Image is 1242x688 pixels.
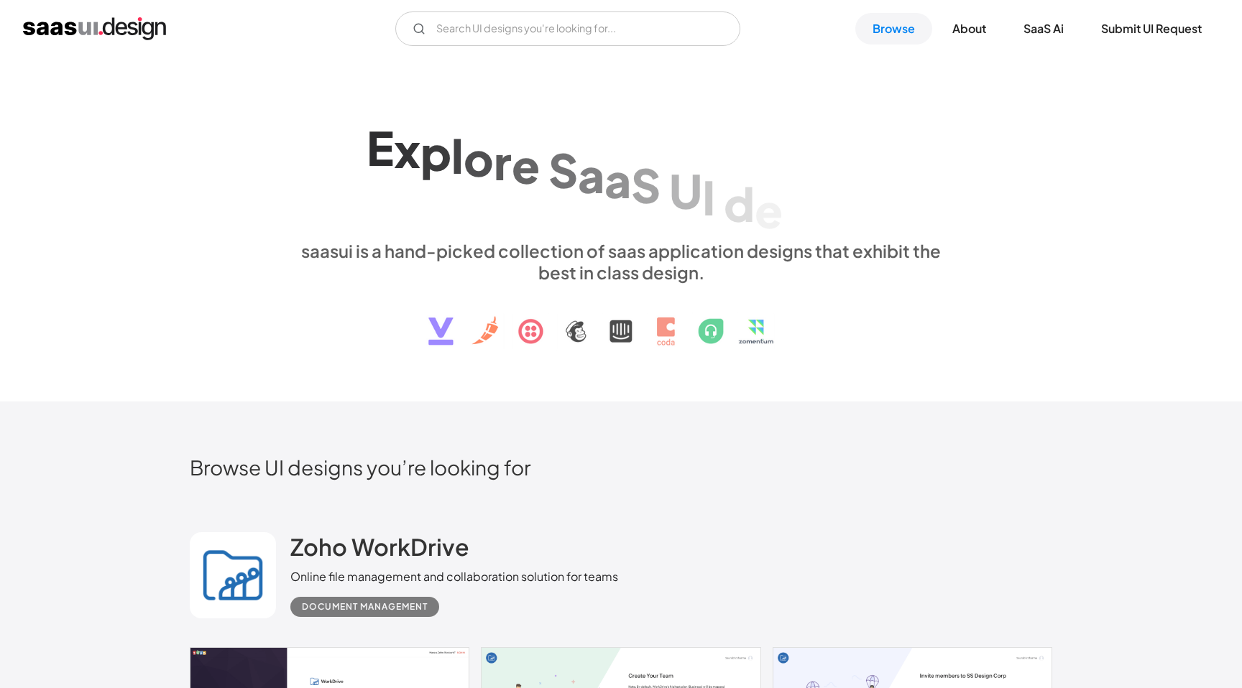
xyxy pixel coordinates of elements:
[394,122,420,177] div: x
[395,11,740,46] input: Search UI designs you're looking for...
[702,169,715,225] div: I
[494,134,512,190] div: r
[631,158,661,213] div: S
[512,139,540,194] div: e
[367,121,394,176] div: E
[290,568,618,585] div: Online file management and collaboration solution for teams
[1084,13,1219,45] a: Submit UI Request
[190,455,1052,480] h2: Browse UI designs you’re looking for
[1006,13,1081,45] a: SaaS Ai
[395,11,740,46] form: Email Form
[548,143,578,198] div: S
[23,17,166,40] a: home
[302,598,428,615] div: Document Management
[604,152,631,208] div: a
[578,147,604,203] div: a
[855,13,932,45] a: Browse
[290,115,952,226] h1: Explore SaaS UI design patterns & interactions.
[464,131,494,186] div: o
[724,176,755,231] div: d
[290,532,469,568] a: Zoho WorkDrive
[935,13,1003,45] a: About
[669,163,702,218] div: U
[290,532,469,561] h2: Zoho WorkDrive
[403,283,839,358] img: text, icon, saas logo
[451,128,464,183] div: l
[420,125,451,180] div: p
[290,240,952,283] div: saasui is a hand-picked collection of saas application designs that exhibit the best in class des...
[755,182,783,238] div: e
